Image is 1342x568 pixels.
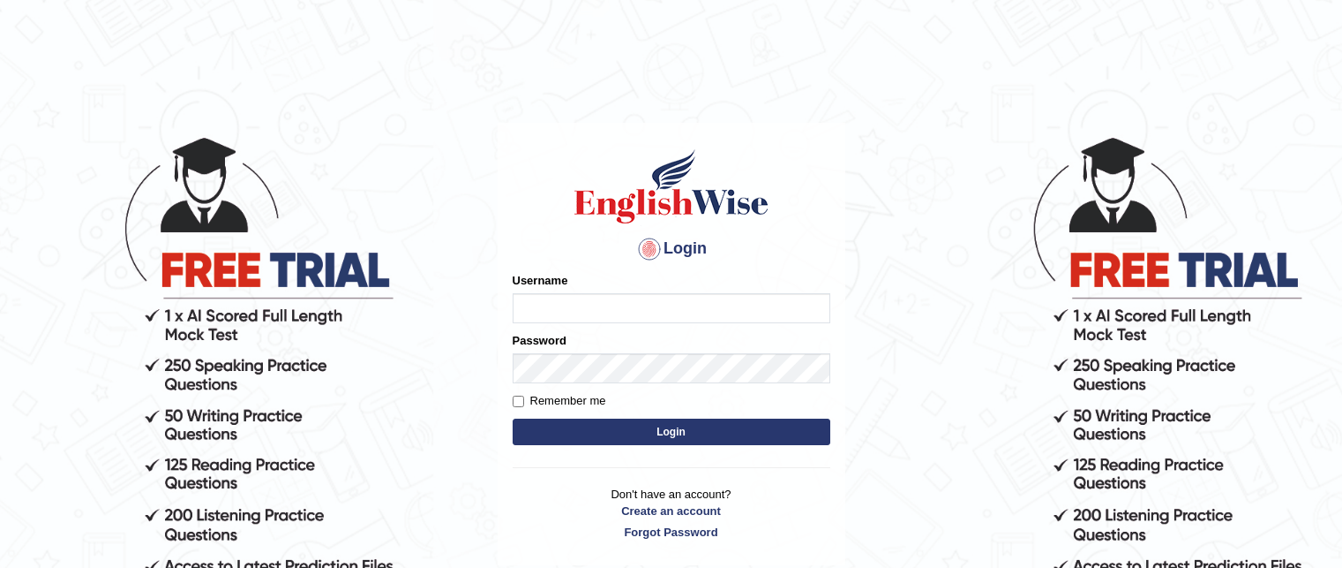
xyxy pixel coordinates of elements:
[513,503,830,519] a: Create an account
[571,147,772,226] img: Logo of English Wise sign in for intelligent practice with AI
[513,396,524,407] input: Remember me
[513,332,566,349] label: Password
[513,524,830,541] a: Forgot Password
[513,272,568,289] label: Username
[513,486,830,541] p: Don't have an account?
[513,419,830,445] button: Login
[513,235,830,263] h4: Login
[513,392,606,410] label: Remember me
